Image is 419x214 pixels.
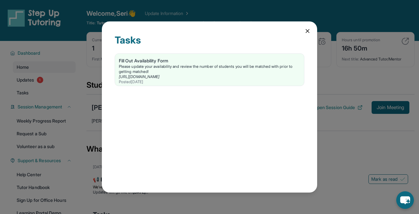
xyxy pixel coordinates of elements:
button: chat-button [396,191,414,209]
a: [URL][DOMAIN_NAME] [119,74,160,79]
div: Tasks [115,34,304,53]
a: Fill Out Availability FormPlease update your availability and review the number of students you w... [115,54,304,86]
div: Posted [DATE] [119,79,300,84]
div: Please update your availability and review the number of students you will be matched with prior ... [119,64,300,74]
div: Fill Out Availability Form [119,58,300,64]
